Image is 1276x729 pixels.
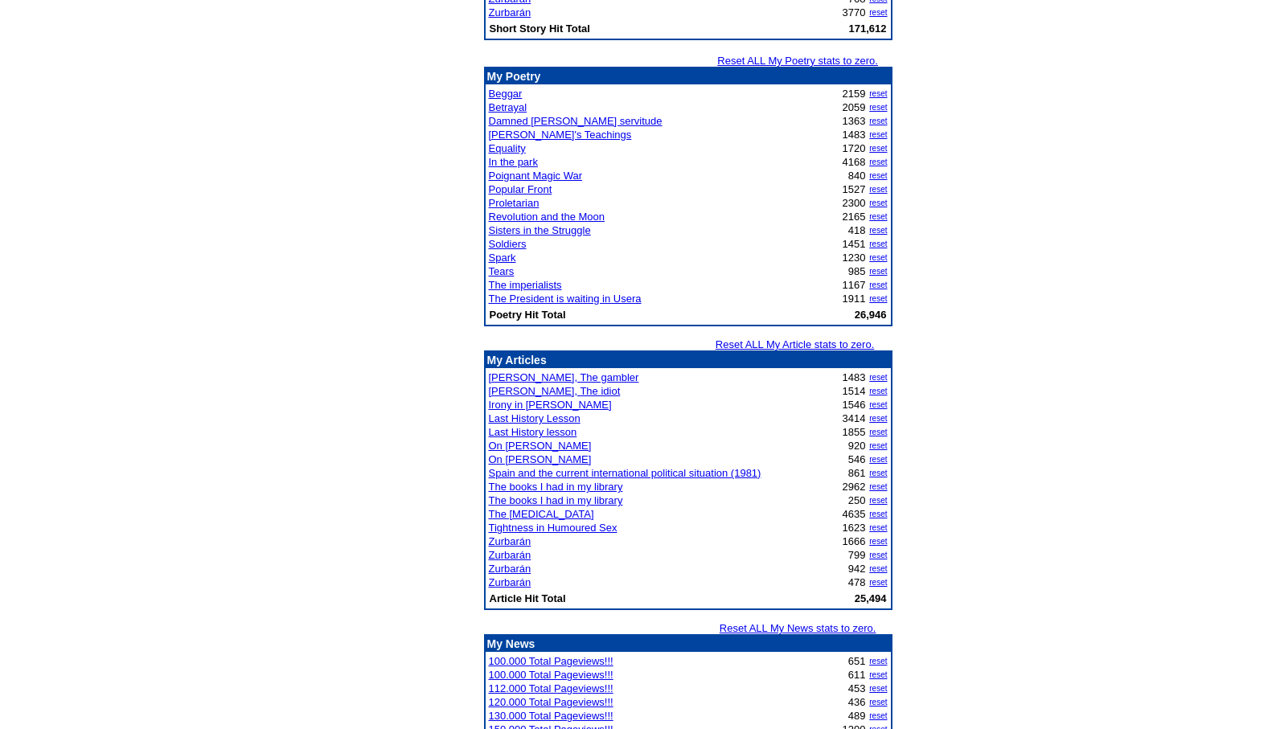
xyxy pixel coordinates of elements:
[843,252,866,264] font: 1230
[490,309,566,321] b: Poetry Hit Total
[869,455,887,464] a: reset
[869,578,887,587] a: reset
[489,101,527,113] a: Betrayal
[869,414,887,423] a: reset
[717,55,878,67] a: Reset ALL My Poetry stats to zero.
[848,563,866,575] font: 942
[869,496,887,505] a: reset
[848,682,866,694] font: 453
[843,481,866,493] font: 2962
[869,428,887,436] a: reset
[489,696,613,708] a: 120.000 Total Pageviews!!!
[848,576,866,588] font: 478
[489,279,562,291] a: The imperialists
[489,293,642,305] a: The President is waiting in Usera
[843,156,866,168] font: 4168
[489,6,531,18] a: Zurbarán
[720,622,876,634] a: Reset ALL My News stats to zero.
[848,494,866,506] font: 250
[869,657,887,666] a: reset
[489,197,540,209] a: Proletarian
[489,522,617,534] a: Tightness in Humoured Sex
[489,467,761,479] a: Spain and the current international political situation (1981)
[869,294,887,303] a: reset
[489,508,594,520] a: The [MEDICAL_DATA]
[869,387,887,395] a: reset
[843,508,866,520] font: 4635
[489,156,538,168] a: In the park
[869,400,887,409] a: reset
[843,101,866,113] font: 2059
[869,373,887,382] a: reset
[489,88,523,100] a: Beggar
[869,281,887,289] a: reset
[869,670,887,679] a: reset
[848,655,866,667] font: 651
[489,682,613,694] a: 112.000 Total Pageviews!!!
[848,170,866,182] font: 840
[489,563,531,575] a: Zurbarán
[489,481,623,493] a: The books I had in my library
[848,549,866,561] font: 799
[843,412,866,424] font: 3414
[489,440,592,452] a: On [PERSON_NAME]
[843,6,866,18] font: 3770
[489,170,583,182] a: Poignant Magic War
[869,523,887,532] a: reset
[848,467,866,479] font: 861
[489,399,612,411] a: Irony in [PERSON_NAME]
[869,441,887,450] a: reset
[869,684,887,693] a: reset
[716,338,875,350] a: Reset ALL My Article stats to zero.
[869,103,887,112] a: reset
[489,252,516,264] a: Spark
[843,371,866,383] font: 1483
[487,354,889,367] p: My Articles
[489,412,581,424] a: Last History Lesson
[855,592,887,604] b: 25,494
[869,564,887,573] a: reset
[489,453,592,465] a: On [PERSON_NAME]
[869,253,887,262] a: reset
[843,426,866,438] font: 1855
[869,226,887,235] a: reset
[843,399,866,411] font: 1546
[489,549,531,561] a: Zurbarán
[489,142,526,154] a: Equality
[869,240,887,248] a: reset
[843,197,866,209] font: 2300
[869,130,887,139] a: reset
[848,265,866,277] font: 985
[489,385,621,397] a: [PERSON_NAME], The idiot
[848,696,866,708] font: 436
[843,522,866,534] font: 1623
[489,183,552,195] a: Popular Front
[855,309,887,321] b: 26,946
[848,224,866,236] font: 418
[869,267,887,276] a: reset
[489,224,591,236] a: Sisters in the Struggle
[869,185,887,194] a: reset
[869,212,887,221] a: reset
[843,183,866,195] font: 1527
[489,371,639,383] a: [PERSON_NAME], The gambler
[843,129,866,141] font: 1483
[487,70,889,83] p: My Poetry
[869,482,887,491] a: reset
[869,199,887,207] a: reset
[843,279,866,291] font: 1167
[869,698,887,706] a: reset
[843,535,866,547] font: 1666
[848,669,866,681] font: 611
[869,469,887,477] a: reset
[869,89,887,98] a: reset
[489,669,613,681] a: 100.000 Total Pageviews!!!
[869,711,887,720] a: reset
[490,23,590,35] b: Short Story Hit Total
[489,655,613,667] a: 100.000 Total Pageviews!!!
[843,238,866,250] font: 1451
[487,637,889,650] p: My News
[843,293,866,305] font: 1911
[489,710,613,722] a: 130.000 Total Pageviews!!!
[843,142,866,154] font: 1720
